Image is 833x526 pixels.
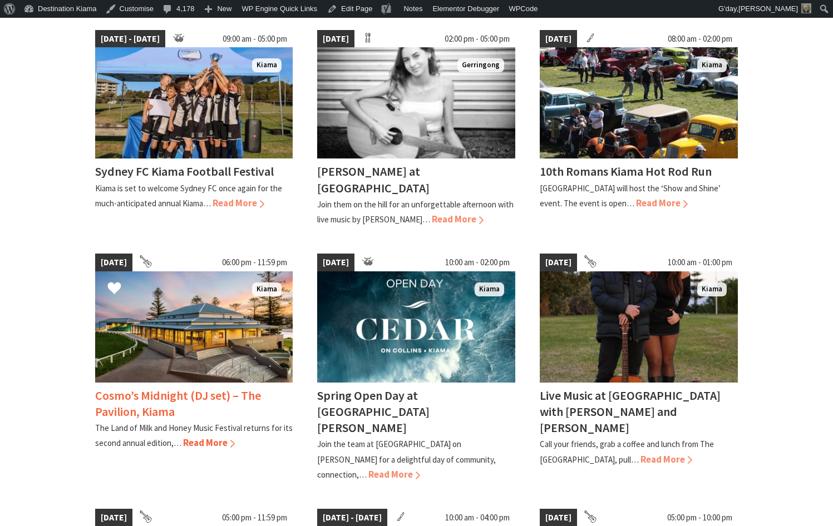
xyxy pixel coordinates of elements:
h4: Live Music at [GEOGRAPHIC_DATA] with [PERSON_NAME] and [PERSON_NAME] [540,388,721,435]
h4: [PERSON_NAME] at [GEOGRAPHIC_DATA] [317,163,430,195]
img: Tayah Larsen [317,47,515,158]
h4: Spring Open Day at [GEOGRAPHIC_DATA][PERSON_NAME] [317,388,430,435]
span: Read More [636,197,688,209]
img: Land of Milk an Honey Festival [95,271,293,383]
p: Join the team at [GEOGRAPHIC_DATA] on [PERSON_NAME] for a delightful day of community, connection,… [317,439,496,479]
span: 10:00 am - 01:00 pm [662,254,738,271]
span: 09:00 am - 05:00 pm [217,30,293,48]
span: [DATE] [317,254,354,271]
p: Call your friends, grab a coffee and lunch from The [GEOGRAPHIC_DATA], pull… [540,439,714,464]
img: sfc-kiama-football-festival-2 [95,47,293,158]
span: [DATE] [95,254,132,271]
span: Read More [368,468,420,480]
span: 10:00 am - 02:00 pm [440,254,515,271]
a: [DATE] - [DATE] 09:00 am - 05:00 pm sfc-kiama-football-festival-2 Kiama Sydney FC Kiama Football ... [95,30,293,227]
p: Join them on the hill for an unforgettable afternoon with live music by [PERSON_NAME]… [317,199,514,225]
span: [DATE] - [DATE] [95,30,165,48]
a: [DATE] 10:00 am - 01:00 pm Em & Ron Kiama Live Music at [GEOGRAPHIC_DATA] with [PERSON_NAME] and ... [540,254,738,482]
img: Hot Rod Run Kiama [540,47,738,158]
span: [DATE] [540,254,577,271]
h4: Cosmo’s Midnight (DJ set) – The Pavilion, Kiama [95,388,261,419]
a: [DATE] 02:00 pm - 05:00 pm Tayah Larsen Gerringong [PERSON_NAME] at [GEOGRAPHIC_DATA] Join them o... [317,30,515,227]
p: [GEOGRAPHIC_DATA] will host the ‘Show and Shine’ event. The event is open… [540,183,721,209]
span: Read More [183,436,235,449]
span: Read More [432,213,484,225]
p: Kiama is set to welcome Sydney FC once again for the much-anticipated annual Kiama… [95,183,282,209]
img: Em & Ron [540,271,738,383]
span: Kiama [252,58,282,72]
span: [PERSON_NAME] [738,4,798,13]
span: Read More [640,453,692,465]
span: 02:00 pm - 05:00 pm [439,30,515,48]
a: [DATE] 08:00 am - 02:00 pm Hot Rod Run Kiama Kiama 10th Romans Kiama Hot Rod Run [GEOGRAPHIC_DATA... [540,30,738,227]
span: Kiama [475,282,504,296]
span: Kiama [697,58,727,72]
img: Theresa-Mullan-1-30x30.png [801,3,811,13]
a: [DATE] 06:00 pm - 11:59 pm Land of Milk an Honey Festival Kiama Cosmo’s Midnight (DJ set) – The P... [95,254,293,482]
span: Read More [213,197,264,209]
span: 08:00 am - 02:00 pm [662,30,738,48]
p: The Land of Milk and Honey Music Festival returns for its second annual edition,… [95,423,293,448]
span: Gerringong [457,58,504,72]
h4: 10th Romans Kiama Hot Rod Run [540,163,712,179]
span: [DATE] [317,30,354,48]
button: Click to Favourite Cosmo’s Midnight (DJ set) – The Pavilion, Kiama [96,270,132,308]
span: [DATE] [540,30,577,48]
span: Kiama [697,282,727,296]
span: 06:00 pm - 11:59 pm [216,254,293,271]
a: [DATE] 10:00 am - 02:00 pm Kiama Spring Open Day at [GEOGRAPHIC_DATA][PERSON_NAME] Join the team ... [317,254,515,482]
span: Kiama [252,282,282,296]
h4: Sydney FC Kiama Football Festival [95,163,274,179]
